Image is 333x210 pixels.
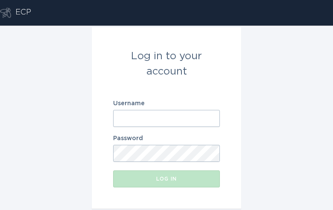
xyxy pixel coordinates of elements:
[15,8,31,18] div: ECP
[113,170,220,187] button: Log in
[113,49,220,79] div: Log in to your account
[113,101,220,106] label: Username
[113,135,220,141] label: Password
[117,176,216,181] div: Log in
